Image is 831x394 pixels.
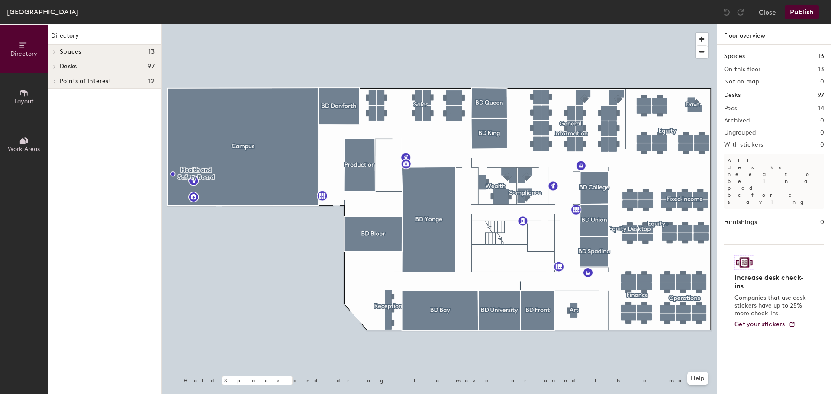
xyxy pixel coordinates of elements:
h1: Floor overview [717,24,831,45]
h2: 0 [820,129,824,136]
h2: 0 [820,78,824,85]
h2: 0 [820,141,824,148]
span: 12 [148,78,155,85]
span: Work Areas [8,145,40,153]
span: 97 [148,63,155,70]
h2: With stickers [724,141,763,148]
img: Sticker logo [734,255,754,270]
h1: 97 [818,90,824,100]
h2: 0 [820,117,824,124]
button: Help [687,372,708,385]
img: Undo [722,8,731,16]
span: Layout [14,98,34,105]
h1: 0 [820,218,824,227]
p: All desks need to be in a pod before saving [724,154,824,209]
span: 13 [148,48,155,55]
h4: Increase desk check-ins [734,273,808,291]
h2: Ungrouped [724,129,756,136]
a: Get your stickers [734,321,796,328]
h1: Spaces [724,51,745,61]
h2: Pods [724,105,737,112]
p: Companies that use desk stickers have up to 25% more check-ins. [734,294,808,317]
h1: 13 [818,51,824,61]
h2: On this floor [724,66,761,73]
span: Spaces [60,48,81,55]
h2: 14 [818,105,824,112]
h1: Furnishings [724,218,757,227]
h1: Directory [48,31,161,45]
button: Publish [785,5,819,19]
button: Close [759,5,776,19]
img: Redo [736,8,745,16]
span: Desks [60,63,77,70]
h2: 13 [818,66,824,73]
h2: Not on map [724,78,759,85]
span: Directory [10,50,37,58]
div: [GEOGRAPHIC_DATA] [7,6,78,17]
h1: Desks [724,90,741,100]
span: Points of interest [60,78,111,85]
span: Get your stickers [734,320,785,328]
h2: Archived [724,117,750,124]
